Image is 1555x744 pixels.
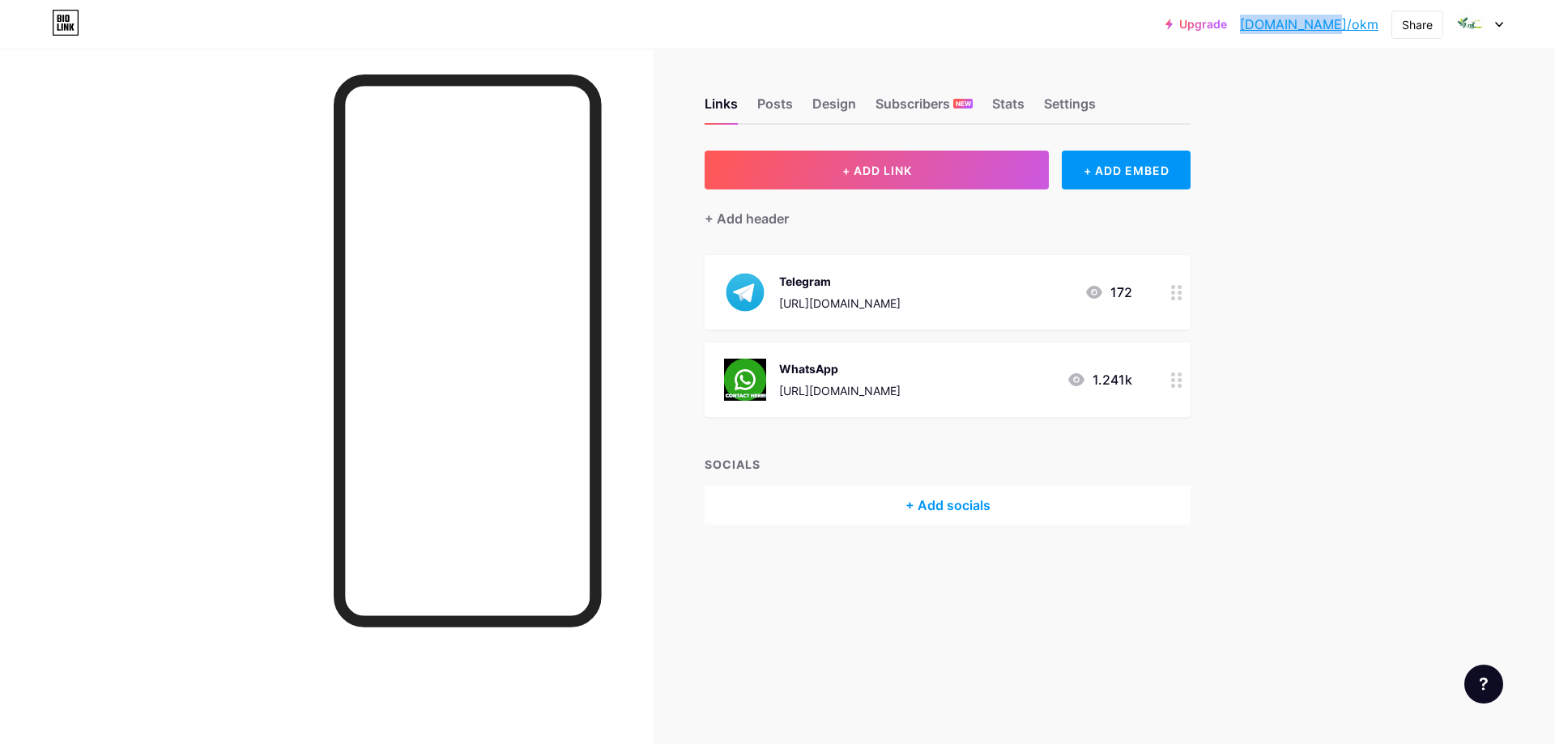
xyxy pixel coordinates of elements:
button: + ADD LINK [705,151,1049,189]
div: Posts [757,94,793,123]
div: Settings [1044,94,1096,123]
div: SOCIALS [705,456,1191,473]
div: 172 [1084,283,1132,302]
span: NEW [956,99,971,108]
span: + ADD LINK [842,164,912,177]
a: Upgrade [1165,18,1227,31]
img: okm [1455,9,1486,40]
div: + ADD EMBED [1062,151,1191,189]
div: [URL][DOMAIN_NAME] [779,295,901,312]
div: [URL][DOMAIN_NAME] [779,382,901,399]
img: Telegram [724,271,766,313]
div: WhatsApp [779,360,901,377]
div: Links [705,94,738,123]
div: Subscribers [875,94,973,123]
div: Stats [992,94,1025,123]
div: Telegram [779,273,901,290]
div: + Add header [705,209,789,228]
div: Design [812,94,856,123]
img: WhatsApp [724,359,766,401]
div: 1.241k [1067,370,1132,389]
div: Share [1402,16,1433,33]
div: + Add socials [705,486,1191,525]
a: [DOMAIN_NAME]/okm [1240,15,1378,34]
